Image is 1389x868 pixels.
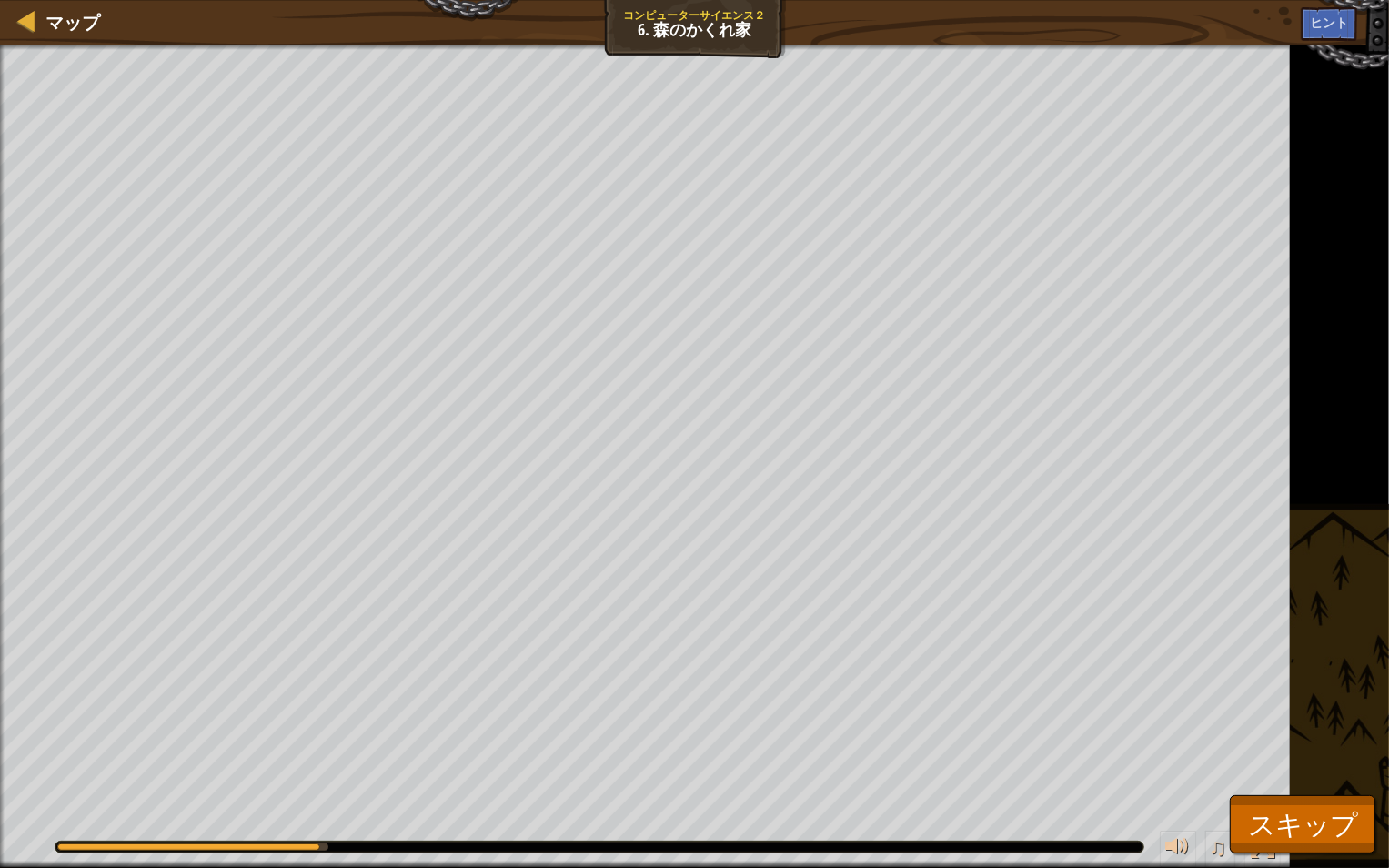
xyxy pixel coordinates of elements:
span: マップ [45,10,100,35]
span: ヒント [1310,14,1348,31]
button: 音量を調整する [1160,831,1196,868]
button: スキップ [1230,795,1375,853]
span: スキップ [1248,805,1357,843]
button: ♫ [1205,831,1236,868]
a: マップ [36,10,100,35]
span: ♫ [1209,833,1227,861]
